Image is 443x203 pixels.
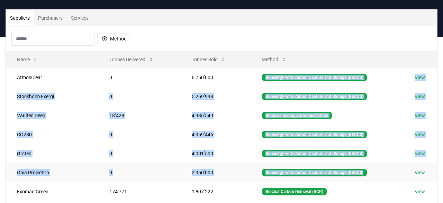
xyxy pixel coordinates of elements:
[415,93,425,100] a: View
[181,87,251,106] td: 5’259’998
[181,106,251,125] td: 4’936’549
[415,169,425,176] a: View
[6,144,98,163] td: Ørsted
[415,112,425,119] a: View
[6,87,98,106] td: Stockholm Exergi
[6,106,98,125] td: Vaulted Deep
[98,87,181,106] td: 0
[262,150,367,157] div: Bioenergy with Carbon Capture and Storage (BECCS)
[11,53,44,66] button: Name
[98,106,181,125] td: 18’428
[6,182,98,201] td: Exomad Green
[415,74,425,81] a: View
[98,68,181,87] td: 0
[181,182,251,201] td: 1’807’222
[415,150,425,157] a: View
[415,188,425,195] a: View
[181,125,251,144] td: 4’359’446
[104,53,159,66] button: Tonnes Delivered
[6,163,98,182] td: Gaia ProjectCo
[262,93,367,100] div: Bioenergy with Carbon Capture and Storage (BECCS)
[34,10,67,26] button: Purchasers
[98,144,181,163] td: 0
[415,131,425,138] a: View
[262,131,367,138] div: Bioenergy with Carbon Capture and Storage (BECCS)
[262,169,367,176] div: Bioenergy with Carbon Capture and Storage (BECCS)
[6,10,34,26] button: Suppliers
[262,74,367,81] div: Bioenergy with Carbon Capture and Storage (BECCS)
[98,125,181,144] td: 0
[256,53,292,66] button: Method
[67,10,93,26] button: Services
[98,163,181,182] td: 0
[181,68,251,87] td: 6’750’000
[262,112,332,119] div: Biomass Geological Sequestration
[262,188,327,195] div: Biochar Carbon Removal (BCR)
[6,125,98,144] td: CO280
[181,144,251,163] td: 4’001’500
[98,182,181,201] td: 174’771
[6,68,98,87] td: AtmosClear
[97,33,131,44] button: Method
[186,53,232,66] button: Tonnes Sold
[181,163,251,182] td: 2’950’000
